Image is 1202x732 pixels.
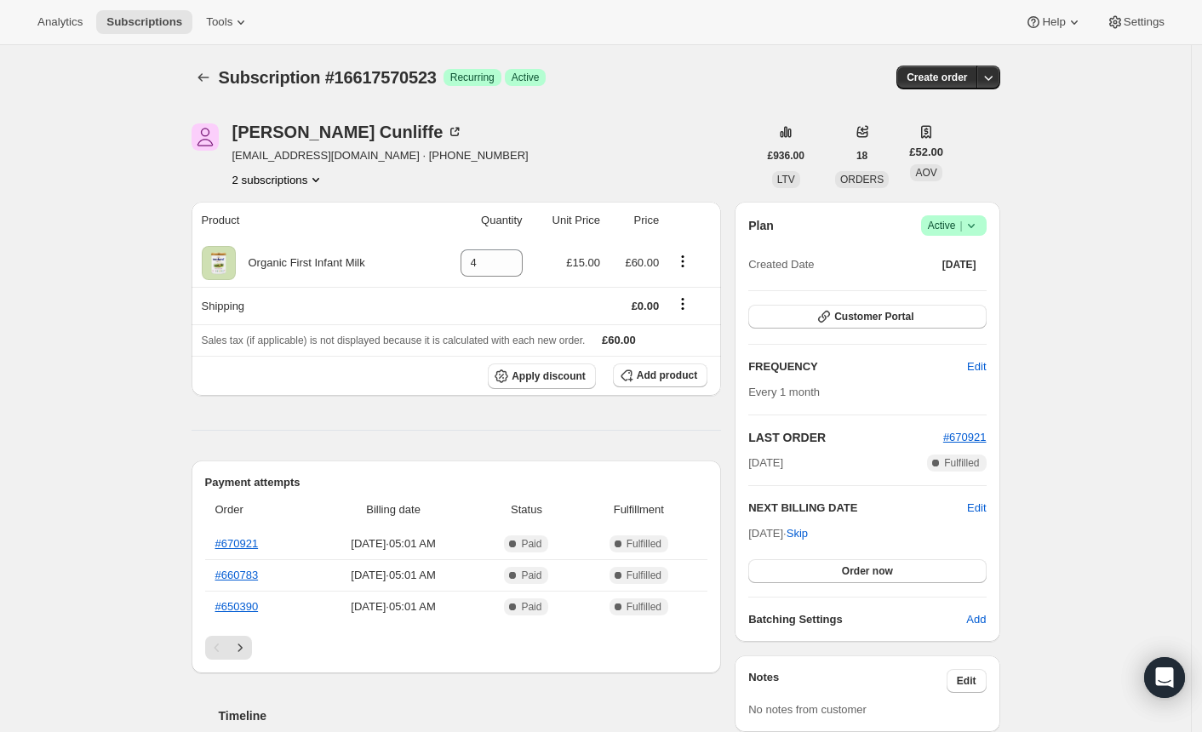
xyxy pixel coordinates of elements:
[967,358,986,375] span: Edit
[528,202,605,239] th: Unit Price
[846,144,878,168] button: 18
[232,123,464,140] div: [PERSON_NAME] Cunliffe
[215,537,259,550] a: #670921
[842,564,893,578] span: Order now
[205,491,309,529] th: Order
[37,15,83,29] span: Analytics
[450,71,495,84] span: Recurring
[758,144,815,168] button: £936.00
[915,167,936,179] span: AOV
[521,569,541,582] span: Paid
[777,174,795,186] span: LTV
[521,537,541,551] span: Paid
[944,456,979,470] span: Fulfilled
[748,429,943,446] h2: LAST ORDER
[625,256,659,269] span: £60.00
[856,149,867,163] span: 18
[748,611,966,628] h6: Batching Settings
[228,636,252,660] button: Next
[748,559,986,583] button: Order now
[1015,10,1092,34] button: Help
[959,219,962,232] span: |
[943,431,987,443] a: #670921
[521,600,541,614] span: Paid
[215,569,259,581] a: #660783
[215,600,259,613] a: #650390
[219,707,722,724] h2: Timeline
[106,15,182,29] span: Subscriptions
[748,256,814,273] span: Created Date
[1042,15,1065,29] span: Help
[627,600,661,614] span: Fulfilled
[956,606,996,633] button: Add
[613,363,707,387] button: Add product
[205,474,708,491] h2: Payment attempts
[627,569,661,582] span: Fulfilled
[632,300,660,312] span: £0.00
[909,144,943,161] span: £52.00
[314,535,473,552] span: [DATE] · 05:01 AM
[776,520,818,547] button: Skip
[232,147,529,164] span: [EMAIL_ADDRESS][DOMAIN_NAME] · [PHONE_NUMBER]
[748,669,947,693] h3: Notes
[840,174,884,186] span: ORDERS
[314,501,473,518] span: Billing date
[202,335,586,346] span: Sales tax (if applicable) is not displayed because it is calculated with each new order.
[966,611,986,628] span: Add
[748,527,808,540] span: [DATE] ·
[605,202,664,239] th: Price
[748,703,867,716] span: No notes from customer
[768,149,804,163] span: £936.00
[512,369,586,383] span: Apply discount
[896,66,977,89] button: Create order
[566,256,600,269] span: £15.00
[219,68,437,87] span: Subscription #16617570523
[314,567,473,584] span: [DATE] · 05:01 AM
[196,10,260,34] button: Tools
[932,253,987,277] button: [DATE]
[205,636,708,660] nav: Pagination
[236,254,365,272] div: Organic First Infant Milk
[192,66,215,89] button: Subscriptions
[947,669,987,693] button: Edit
[1144,657,1185,698] div: Open Intercom Messenger
[202,246,236,280] img: product img
[27,10,93,34] button: Analytics
[232,171,325,188] button: Product actions
[512,71,540,84] span: Active
[627,537,661,551] span: Fulfilled
[314,598,473,615] span: [DATE] · 05:01 AM
[748,386,820,398] span: Every 1 month
[96,10,192,34] button: Subscriptions
[957,353,996,380] button: Edit
[669,252,696,271] button: Product actions
[967,500,986,517] button: Edit
[192,287,431,324] th: Shipping
[192,123,219,151] span: Alex Cunliffe
[748,500,967,517] h2: NEXT BILLING DATE
[1096,10,1175,34] button: Settings
[669,295,696,313] button: Shipping actions
[907,71,967,84] span: Create order
[488,363,596,389] button: Apply discount
[602,334,636,346] span: £60.00
[943,429,987,446] button: #670921
[748,358,967,375] h2: FREQUENCY
[1124,15,1165,29] span: Settings
[942,258,976,272] span: [DATE]
[834,310,913,323] span: Customer Portal
[748,305,986,329] button: Customer Portal
[748,217,774,234] h2: Plan
[581,501,698,518] span: Fulfillment
[192,202,431,239] th: Product
[431,202,528,239] th: Quantity
[957,674,976,688] span: Edit
[928,217,980,234] span: Active
[787,525,808,542] span: Skip
[206,15,232,29] span: Tools
[483,501,570,518] span: Status
[748,455,783,472] span: [DATE]
[637,369,697,382] span: Add product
